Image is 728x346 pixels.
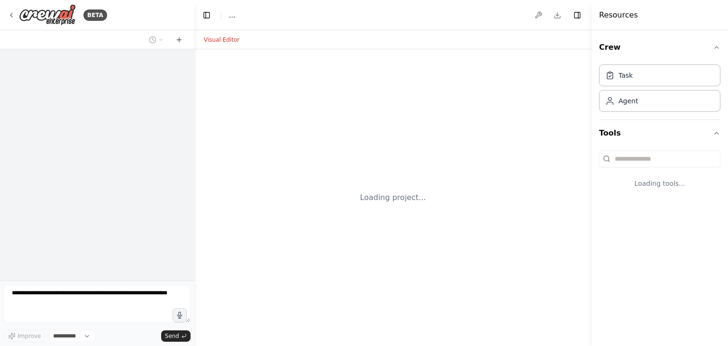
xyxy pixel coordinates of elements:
[165,332,179,340] span: Send
[571,9,584,22] button: Hide right sidebar
[83,9,107,21] div: BETA
[198,34,245,46] button: Visual Editor
[18,332,41,340] span: Improve
[599,146,720,203] div: Tools
[619,96,638,106] div: Agent
[229,10,235,20] span: ...
[200,9,213,22] button: Hide left sidebar
[172,34,187,46] button: Start a new chat
[619,71,633,80] div: Task
[229,10,235,20] nav: breadcrumb
[599,61,720,119] div: Crew
[599,171,720,196] div: Loading tools...
[173,308,187,322] button: Click to speak your automation idea
[599,120,720,146] button: Tools
[19,4,76,26] img: Logo
[360,192,426,203] div: Loading project...
[599,34,720,61] button: Crew
[599,9,638,21] h4: Resources
[161,330,191,342] button: Send
[145,34,168,46] button: Switch to previous chat
[4,330,45,342] button: Improve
